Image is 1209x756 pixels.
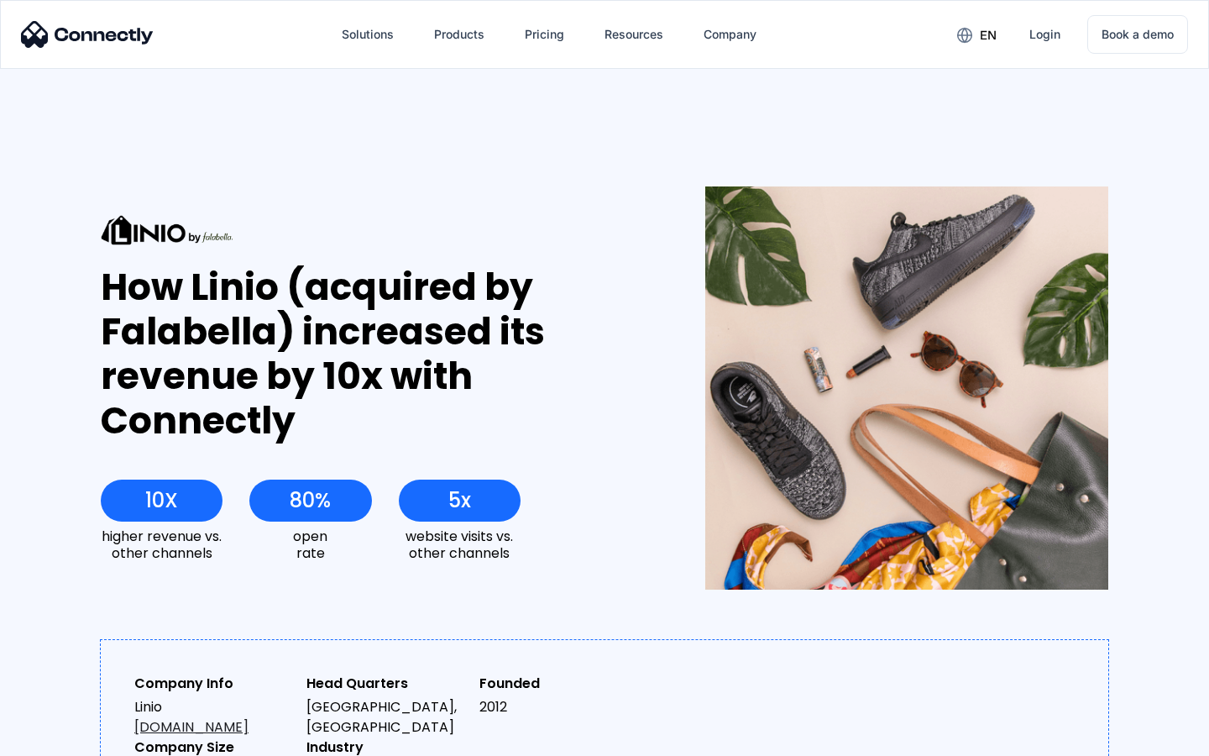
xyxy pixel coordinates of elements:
ul: Language list [34,727,101,750]
div: Company [704,23,756,46]
div: Solutions [342,23,394,46]
div: [GEOGRAPHIC_DATA], [GEOGRAPHIC_DATA] [306,697,465,738]
a: Pricing [511,14,578,55]
div: How Linio (acquired by Falabella) increased its revenue by 10x with Connectly [101,265,644,443]
div: 2012 [479,697,638,717]
div: Solutions [328,14,407,55]
div: Products [421,14,498,55]
div: Pricing [525,23,564,46]
div: Login [1029,23,1060,46]
div: Products [434,23,484,46]
div: website visits vs. other channels [399,528,521,560]
aside: Language selected: English [17,727,101,750]
div: Head Quarters [306,674,465,694]
div: Founded [479,674,638,694]
div: 5x [448,489,471,512]
div: higher revenue vs. other channels [101,528,222,560]
a: Book a demo [1087,15,1188,54]
a: Login [1016,14,1074,55]
div: Resources [591,14,677,55]
div: Company Info [134,674,293,694]
div: 10X [145,489,178,512]
div: en [980,24,997,47]
div: Resources [604,23,663,46]
div: Company [690,14,770,55]
div: en [944,22,1009,47]
a: [DOMAIN_NAME] [134,717,249,737]
div: Linio [134,697,293,738]
img: Connectly Logo [21,21,154,48]
div: open rate [249,528,371,560]
div: 80% [290,489,331,512]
